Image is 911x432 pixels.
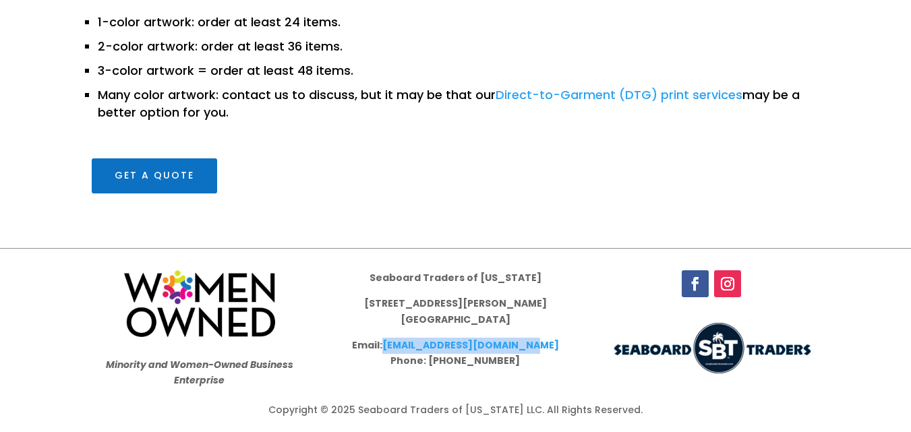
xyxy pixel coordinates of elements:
div: Copyright © 2025 Seaboard Traders of [US_STATE] LLC. All Rights Reserved. [92,402,820,419]
p: Seaboard Traders of [US_STATE] [347,270,563,296]
li: 1-color artwork: order at least 24 items. [98,7,820,31]
li: 2-color artwork: order at least 36 items. [98,31,820,55]
img: LOGO-use-300x75 [610,323,813,373]
p: Email: Phone: [PHONE_NUMBER] [347,338,563,370]
a: [EMAIL_ADDRESS][DOMAIN_NAME] [382,338,559,352]
li: Many color artwork: contact us to discuss, but it may be that our may be a better option for you. [98,80,820,121]
p: [STREET_ADDRESS][PERSON_NAME] [GEOGRAPHIC_DATA] [347,296,563,338]
a: Follow on Instagram [714,270,741,297]
a: Follow on Facebook [682,270,709,297]
a: Direct-to-Garment (DTG) print services [496,86,742,103]
p: Minority and Women-Owned Business Enterprise [92,357,307,390]
img: women-owned-logo [124,270,275,337]
a: Get a Quote [92,158,217,193]
li: 3-color artwork = order at least 48 items. [98,55,820,80]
